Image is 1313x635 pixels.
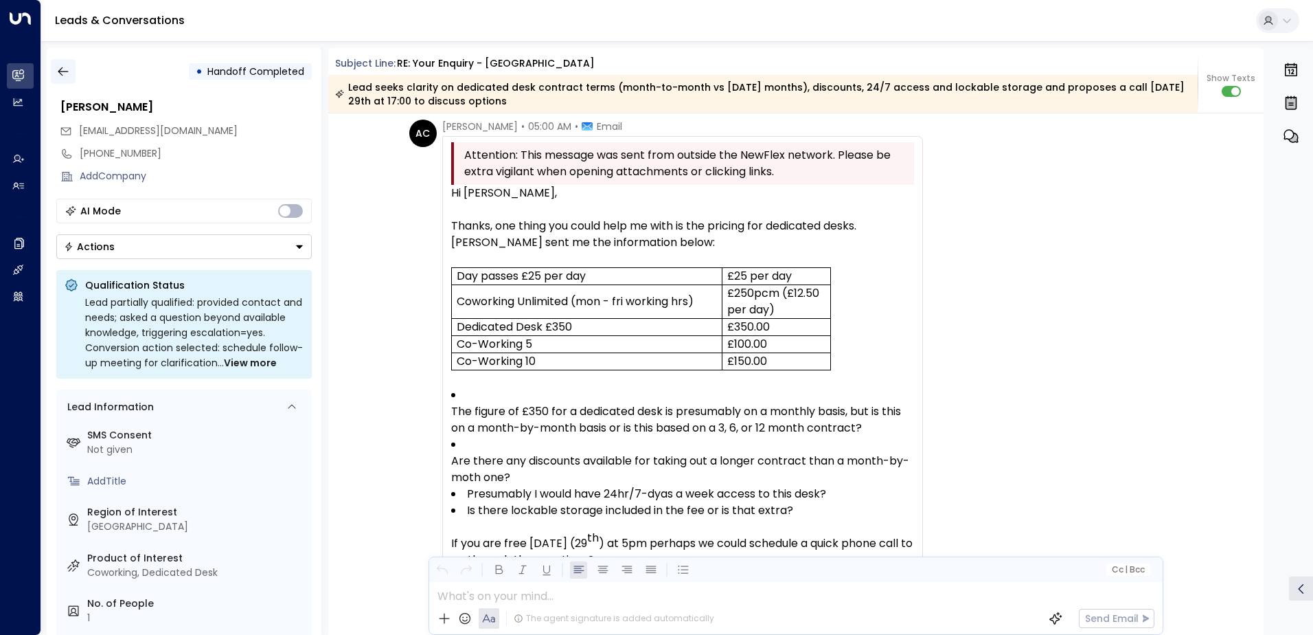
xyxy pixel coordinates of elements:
span: [PERSON_NAME] [442,120,518,133]
div: Lead seeks clarity on dedicated desk contract terms (month-to-month vs [DATE] months), discounts,... [335,80,1190,108]
div: RE: Your enquiry - [GEOGRAPHIC_DATA] [397,56,595,71]
div: [PHONE_NUMBER] [80,146,312,161]
span: Subject Line: [335,56,396,70]
span: Show Texts [1207,72,1255,85]
label: Region of Interest [87,505,306,520]
div: Button group with a nested menu [56,234,312,259]
label: No. of People [87,597,306,611]
button: Actions [56,234,312,259]
span: Are there any discounts available for taking out a longer contract than a month-by-moth one? [451,453,914,486]
button: Undo [433,561,450,579]
div: The agent signature is added automatically [514,612,714,625]
p: Qualification Status [85,278,304,292]
span: Thanks, one thing you could help me with is the pricing for dedicated desks. [PERSON_NAME] sent m... [451,218,856,251]
span: Dedicated Desk £350 [457,319,572,335]
span: Attention: This message was sent from outside the NewFlex network. Please be extra vigilant when ... [464,147,911,180]
span: £100.00 [727,336,767,353]
span: • [575,120,578,133]
div: Coworking, Dedicated Desk [87,566,306,580]
span: £350.00 [727,319,770,335]
span: Coworking Unlimited (mon - fri working hrs) [457,293,694,310]
div: AI Mode [80,204,121,218]
div: Lead Information [62,400,154,414]
span: • [521,120,525,133]
span: £250pcm (£12.50 per day) [727,285,825,318]
button: Redo [457,561,475,579]
span: The figure of £350 for a dedicated desk is presumably on a monthly basis, but is this on a month-... [451,403,914,436]
div: [PERSON_NAME] [60,99,312,115]
button: Cc|Bcc [1106,564,1150,577]
span: If you are free [DATE] (29 ) at 5pm perhaps we could schedule a quick phone call to go through th... [451,535,914,568]
span: Co-Working 5 [457,336,532,353]
span: Email [597,120,622,133]
label: SMS Consent [87,428,306,443]
span: | [1125,565,1128,575]
span: Day passes £25 per day [457,268,586,285]
div: • [196,59,203,84]
span: View more [224,355,277,370]
div: Lead partially qualified: provided contact and needs; asked a question beyond available knowledge... [85,295,304,370]
div: AddCompany [80,169,312,183]
div: Not given [87,443,306,457]
span: £25 per day [727,268,792,285]
sup: th [587,530,599,546]
span: Cc Bcc [1111,565,1144,575]
span: adamcamilletti@hotmail.com [79,124,238,138]
span: Is there lockable storage included in the fee or is that extra? [467,502,793,519]
span: Presumably I would have 24hr/7-dyas a week access to this desk? [467,486,826,502]
div: 1 [87,611,306,625]
div: Actions [64,241,115,253]
a: Leads & Conversations [55,12,185,28]
span: £150.00 [727,353,767,370]
div: AddTitle [87,474,306,489]
span: Co-Working 10 [457,353,536,370]
span: 05:00 AM [528,120,571,133]
span: Handoff Completed [207,65,304,78]
div: AC [409,120,437,147]
span: Hi [PERSON_NAME], [451,185,557,201]
label: Product of Interest [87,551,306,566]
span: [EMAIL_ADDRESS][DOMAIN_NAME] [79,124,238,137]
div: [GEOGRAPHIC_DATA] [87,520,306,534]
